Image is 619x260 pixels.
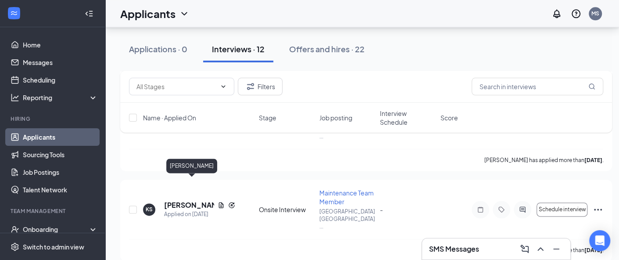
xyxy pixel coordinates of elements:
[23,93,98,102] div: Reporting
[259,113,276,122] span: Stage
[319,113,352,122] span: Job posting
[518,242,532,256] button: ComposeMessage
[584,247,602,253] b: [DATE]
[551,8,562,19] svg: Notifications
[549,242,563,256] button: Minimize
[23,54,98,71] a: Messages
[23,128,98,146] a: Applicants
[535,244,546,254] svg: ChevronUp
[472,78,603,95] input: Search in interviews
[11,115,96,123] div: Hiring
[146,206,153,213] div: KS
[166,159,217,173] div: [PERSON_NAME]
[593,204,603,215] svg: Ellipses
[519,244,530,254] svg: ComposeMessage
[120,6,175,21] h1: Applicants
[23,36,98,54] a: Home
[589,230,610,251] div: Open Intercom Messenger
[319,208,375,230] p: [GEOGRAPHIC_DATA], [GEOGRAPHIC_DATA] ...
[179,8,190,19] svg: ChevronDown
[475,206,486,213] svg: Note
[218,202,225,209] svg: Document
[23,146,98,163] a: Sourcing Tools
[537,202,587,217] button: Schedule interview
[11,242,19,251] svg: Settings
[228,202,235,209] svg: Reapply
[11,225,19,234] svg: UserCheck
[259,205,314,214] div: Onsite Interview
[245,81,256,92] svg: Filter
[23,71,98,89] a: Scheduling
[440,113,458,122] span: Score
[220,83,227,90] svg: ChevronDown
[212,43,265,54] div: Interviews · 12
[429,244,479,254] h3: SMS Messages
[517,206,528,213] svg: ActiveChat
[571,8,581,19] svg: QuestionInfo
[380,109,435,126] span: Interview Schedule
[23,242,84,251] div: Switch to admin view
[588,83,595,90] svg: MagnifyingGlass
[11,93,19,102] svg: Analysis
[319,189,374,206] span: Maintenance Team Member
[380,206,383,213] span: -
[584,157,602,163] b: [DATE]
[129,43,187,54] div: Applications · 0
[551,244,562,254] svg: Minimize
[136,82,216,91] input: All Stages
[85,9,93,18] svg: Collapse
[591,10,599,17] div: MS
[289,43,365,54] div: Offers and hires · 22
[23,225,90,234] div: Onboarding
[496,206,507,213] svg: Tag
[23,163,98,181] a: Job Postings
[10,9,18,18] svg: WorkstreamLogo
[238,78,283,95] button: Filter Filters
[484,156,603,164] p: [PERSON_NAME] has applied more than .
[23,181,98,199] a: Talent Network
[143,113,196,122] span: Name · Applied On
[164,200,214,210] h5: [PERSON_NAME]
[164,210,235,219] div: Applied on [DATE]
[538,206,586,213] span: Schedule interview
[533,242,547,256] button: ChevronUp
[11,207,96,215] div: Team Management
